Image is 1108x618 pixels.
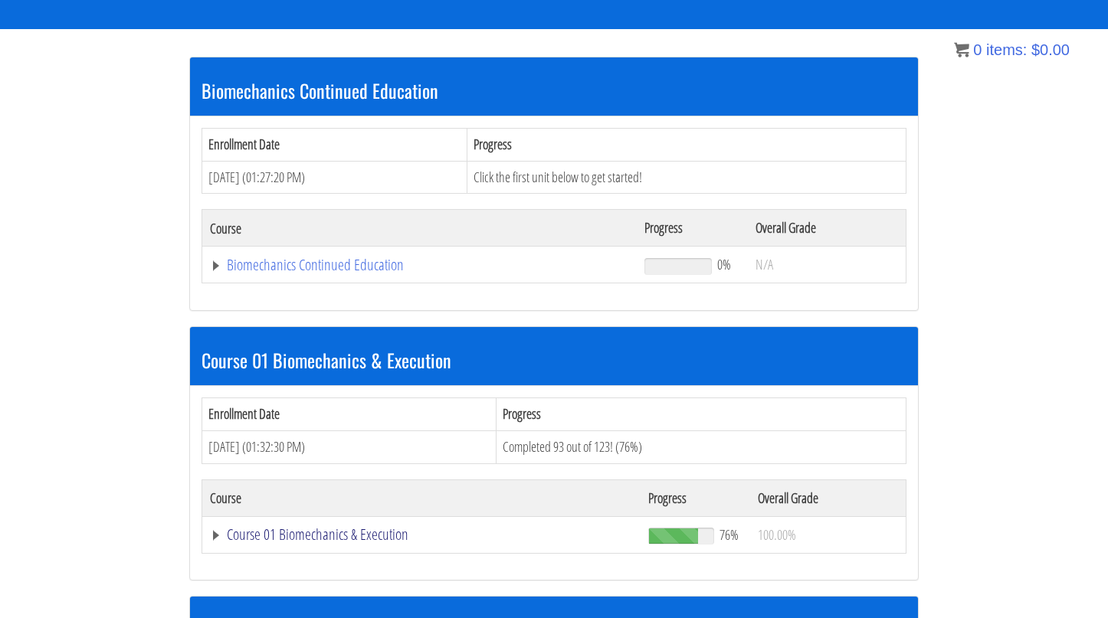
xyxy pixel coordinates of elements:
bdi: 0.00 [1031,41,1070,58]
td: Click the first unit below to get started! [467,161,906,194]
th: Overall Grade [748,210,906,247]
th: Enrollment Date [202,398,497,431]
td: N/A [748,247,906,283]
th: Course [202,210,637,247]
td: [DATE] (01:32:30 PM) [202,430,497,463]
th: Progress [497,398,906,431]
span: 0% [717,256,731,273]
th: Progress [641,479,750,516]
th: Progress [467,128,906,161]
h3: Biomechanics Continued Education [202,80,906,100]
th: Overall Grade [750,479,906,516]
span: $ [1031,41,1040,58]
th: Course [202,479,641,516]
span: items: [986,41,1027,58]
img: icon11.png [954,42,969,57]
th: Enrollment Date [202,128,467,161]
a: Course 01 Biomechanics & Execution [210,527,633,542]
a: 0 items: $0.00 [954,41,1070,58]
td: 100.00% [750,516,906,553]
h3: Course 01 Biomechanics & Execution [202,350,906,370]
a: Biomechanics Continued Education [210,257,629,273]
span: 76% [720,526,739,543]
td: Completed 93 out of 123! (76%) [497,430,906,463]
th: Progress [637,210,748,247]
td: [DATE] (01:27:20 PM) [202,161,467,194]
span: 0 [973,41,982,58]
